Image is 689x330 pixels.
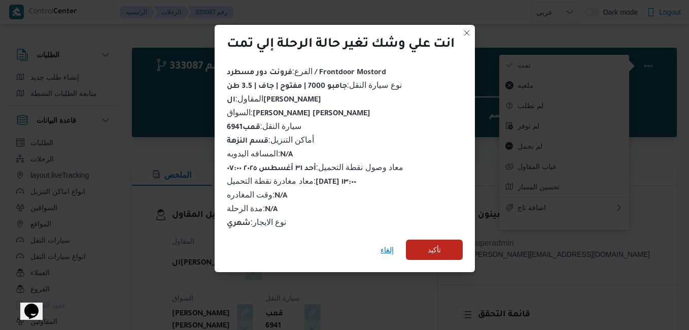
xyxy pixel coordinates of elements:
b: N/A [280,151,293,159]
span: الفرع : [227,67,386,76]
span: المسافه اليدويه : [227,149,293,158]
span: نوع سيارة النقل : [227,81,402,89]
span: تأكيد [428,244,441,256]
b: أحد ٣١ أغسطس ٢٠٢٥ ٠٧:٠٠ [227,165,316,173]
b: [PERSON_NAME] [PERSON_NAME] [253,110,370,118]
span: أماكن التنزيل : [227,136,315,144]
button: إلغاء [376,240,398,260]
span: نوع الايجار : [227,218,287,226]
iframe: chat widget [10,289,43,320]
button: Closes this modal window [461,27,473,39]
span: وقت المغادره : [227,190,288,199]
b: ال[PERSON_NAME] [227,96,321,105]
span: معاد مغادرة نقطة التحميل : [227,177,357,185]
span: سيارة النقل : [227,122,302,130]
b: شهري [227,220,251,228]
span: معاد وصول نقطة التحميل : [227,163,404,172]
b: قسم النزهة [227,138,268,146]
b: [DATE] ١٣:٠٠ [316,179,356,187]
b: N/A [265,206,278,214]
button: تأكيد [406,240,463,260]
b: N/A [274,192,287,201]
b: قمب6941 [227,124,260,132]
span: السواق : [227,108,370,117]
b: فرونت دور مسطرد / Frontdoor Mostord [227,69,386,77]
b: جامبو 7000 | مفتوح | جاف | 3.5 طن [227,83,347,91]
span: إلغاء [381,244,394,256]
span: مدة الرحلة : [227,204,278,213]
div: انت علي وشك تغير حالة الرحلة إلي تمت [227,37,455,53]
span: المقاول : [227,94,321,103]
